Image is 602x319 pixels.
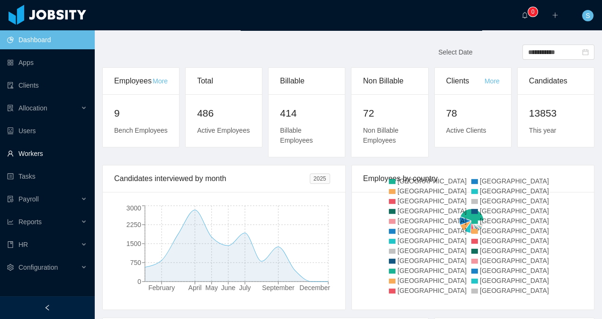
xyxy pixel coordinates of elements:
span: Configuration [18,264,58,271]
span: [GEOGRAPHIC_DATA] [480,247,549,255]
tspan: December [299,284,330,292]
tspan: July [239,284,251,292]
span: Allocation [18,104,47,112]
i: icon: solution [7,105,14,111]
a: icon: robotUsers [7,121,87,140]
span: Billable Employees [280,127,313,144]
i: icon: file-protect [7,196,14,202]
a: icon: appstoreApps [7,53,87,72]
sup: 0 [528,7,538,17]
i: icon: bell [521,12,528,18]
a: More [153,77,168,85]
tspan: 2250 [126,221,141,228]
span: Reports [18,218,42,226]
i: icon: calendar [582,49,589,55]
div: Candidates [529,68,583,94]
i: icon: book [7,241,14,248]
span: [GEOGRAPHIC_DATA] [397,217,467,225]
span: This year [529,127,557,134]
h2: 72 [363,106,416,121]
h2: 9 [114,106,168,121]
h2: 486 [197,106,251,121]
span: Payroll [18,195,39,203]
i: icon: plus [552,12,558,18]
span: Select Date [438,48,472,56]
span: [GEOGRAPHIC_DATA] [397,187,467,195]
a: More [485,77,500,85]
span: [GEOGRAPHIC_DATA] [480,257,549,264]
span: Non Billable Employees [363,127,398,144]
span: [GEOGRAPHIC_DATA] [397,267,467,274]
a: icon: profileTasks [7,167,87,186]
span: 2025 [310,173,330,184]
tspan: 750 [130,259,142,266]
span: [GEOGRAPHIC_DATA] [480,177,549,185]
tspan: 1500 [126,240,141,247]
a: icon: userWorkers [7,144,87,163]
i: icon: line-chart [7,219,14,225]
span: [GEOGRAPHIC_DATA] [397,277,467,284]
span: [GEOGRAPHIC_DATA] [480,237,549,245]
span: [GEOGRAPHIC_DATA] [480,277,549,284]
span: [GEOGRAPHIC_DATA] [397,237,467,245]
span: [GEOGRAPHIC_DATA] [480,197,549,205]
span: [GEOGRAPHIC_DATA] [480,287,549,294]
span: [GEOGRAPHIC_DATA] [397,197,467,205]
span: S [585,10,590,21]
span: [GEOGRAPHIC_DATA] [397,247,467,255]
span: [GEOGRAPHIC_DATA] [397,257,467,264]
a: icon: auditClients [7,76,87,95]
div: Clients [446,68,485,94]
h2: 78 [446,106,500,121]
span: HR [18,241,28,248]
span: [GEOGRAPHIC_DATA] [480,207,549,215]
span: Active Employees [197,127,250,134]
div: Total [197,68,251,94]
tspan: May [206,284,218,292]
h2: 414 [280,106,333,121]
tspan: February [148,284,175,292]
span: Active Clients [446,127,486,134]
div: Employees [114,68,153,94]
h2: 13853 [529,106,583,121]
a: icon: pie-chartDashboard [7,30,87,49]
span: [GEOGRAPHIC_DATA] [480,187,549,195]
span: Bench Employees [114,127,168,134]
span: [GEOGRAPHIC_DATA] [480,217,549,225]
span: [GEOGRAPHIC_DATA] [480,227,549,235]
div: Billable [280,68,333,94]
tspan: September [262,284,295,292]
span: [GEOGRAPHIC_DATA] [397,207,467,215]
span: [GEOGRAPHIC_DATA] [480,267,549,274]
tspan: April [189,284,202,292]
span: [GEOGRAPHIC_DATA] [397,227,467,235]
span: [GEOGRAPHIC_DATA] [397,287,467,294]
tspan: 0 [137,278,141,285]
tspan: 3000 [126,204,141,212]
tspan: June [221,284,236,292]
div: Employees by country [363,165,583,192]
div: Non Billable [363,68,416,94]
span: [GEOGRAPHIC_DATA] [397,177,467,185]
div: Candidates interviewed by month [114,165,310,192]
i: icon: setting [7,264,14,271]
